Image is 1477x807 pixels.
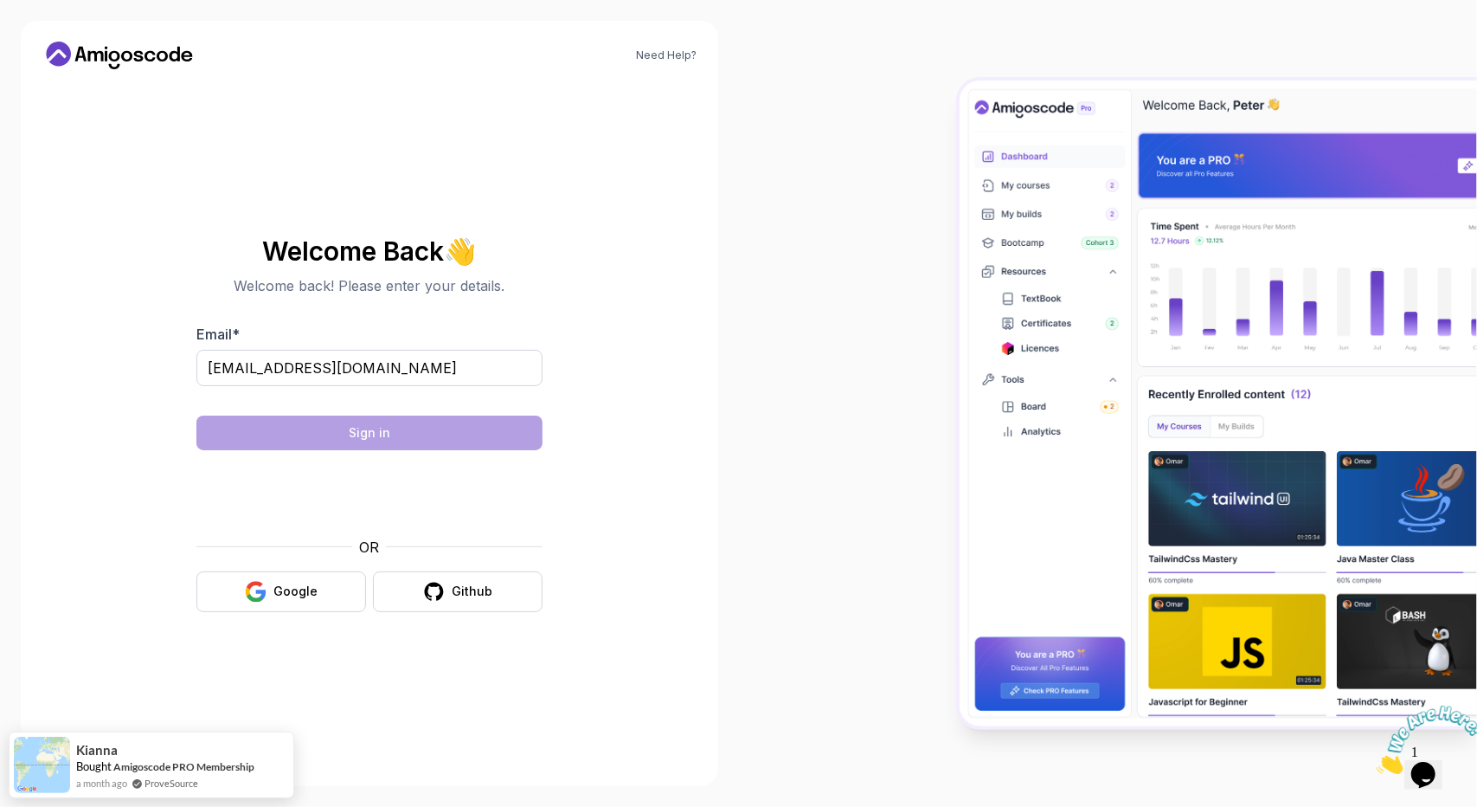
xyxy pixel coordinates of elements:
[14,737,70,793] img: provesource social proof notification image
[273,583,318,600] div: Google
[76,759,112,773] span: Bought
[7,7,14,22] span: 1
[196,275,543,296] p: Welcome back! Please enter your details.
[7,7,114,75] img: Chat attention grabber
[196,237,543,265] h2: Welcome Back
[113,760,254,773] a: Amigoscode PRO Membership
[1370,699,1477,781] iframe: chat widget
[637,48,697,62] a: Need Help?
[76,743,118,758] span: Kianna
[349,424,390,442] div: Sign in
[196,416,543,450] button: Sign in
[196,326,240,343] label: Email *
[239,461,500,526] iframe: Widget containing checkbox for hCaptcha security challenge
[76,776,127,791] span: a month ago
[452,583,492,600] div: Github
[196,571,366,612] button: Google
[144,776,198,791] a: ProveSource
[359,537,379,558] p: OR
[960,81,1477,726] img: Amigoscode Dashboard
[42,42,197,69] a: Home link
[196,350,543,386] input: Enter your email
[373,571,543,612] button: Github
[441,230,483,270] span: 👋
